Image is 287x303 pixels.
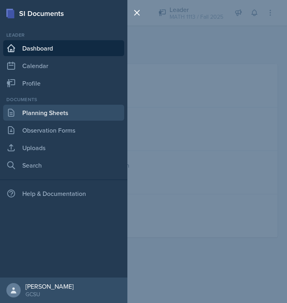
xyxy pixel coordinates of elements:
a: Profile [3,75,124,91]
div: [PERSON_NAME] [25,282,74,290]
div: Help & Documentation [3,186,124,201]
a: Uploads [3,140,124,156]
a: Observation Forms [3,122,124,138]
a: Planning Sheets [3,105,124,121]
div: Documents [3,96,124,103]
a: Calendar [3,58,124,74]
a: Dashboard [3,40,124,56]
a: Search [3,157,124,173]
div: GCSU [25,290,74,298]
div: Leader [3,31,124,39]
